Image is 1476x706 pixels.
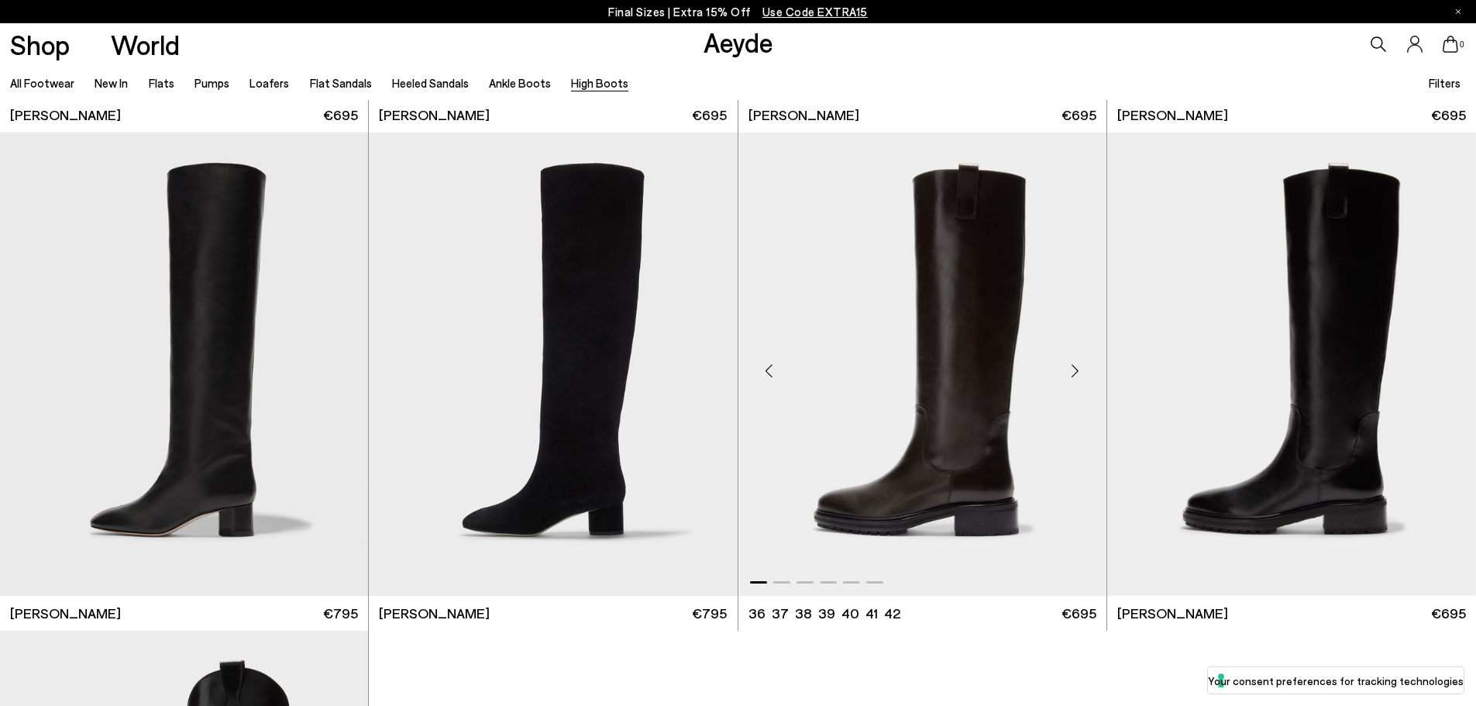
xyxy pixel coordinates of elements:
div: 1 / 6 [1107,133,1476,595]
div: 1 / 6 [738,133,1106,595]
li: 37 [772,604,789,623]
img: Henry Knee-High Boots [738,133,1106,595]
a: 6 / 6 1 / 6 2 / 6 3 / 6 4 / 6 5 / 6 6 / 6 1 / 6 Next slide Previous slide [738,133,1106,595]
span: €695 [1431,604,1466,623]
li: 41 [865,604,878,623]
span: [PERSON_NAME] [10,604,121,623]
a: Shop [10,31,70,58]
span: 0 [1458,40,1466,49]
span: €695 [1061,105,1096,125]
a: Flats [149,76,174,90]
span: [PERSON_NAME] [379,604,490,623]
span: Filters [1429,76,1461,90]
a: 6 / 6 1 / 6 2 / 6 3 / 6 4 / 6 5 / 6 6 / 6 1 / 6 Next slide Previous slide [1107,133,1476,595]
span: €795 [692,604,727,623]
a: Heeled Sandals [392,76,469,90]
img: Willa Suede Over-Knee Boots [369,133,737,595]
a: 36 37 38 39 40 41 42 €695 [738,596,1106,631]
a: [PERSON_NAME] €695 [738,98,1106,133]
span: €695 [1431,105,1466,125]
a: [PERSON_NAME] €695 [369,98,737,133]
p: Final Sizes | Extra 15% Off [608,2,868,22]
img: Henry Knee-High Boots [1107,133,1476,595]
a: Pumps [194,76,229,90]
a: [PERSON_NAME] €695 [1107,596,1476,631]
ul: variant [748,604,896,623]
label: Your consent preferences for tracking technologies [1208,673,1464,689]
span: €795 [323,604,358,623]
a: High Boots [571,76,628,90]
span: Navigate to /collections/ss25-final-sizes [762,5,868,19]
div: Next slide [1052,347,1099,394]
span: [PERSON_NAME] [379,105,490,125]
a: Aeyde [704,26,773,58]
span: [PERSON_NAME] [1117,105,1228,125]
span: €695 [692,105,727,125]
img: Henry Knee-High Boots [1106,133,1474,595]
span: [PERSON_NAME] [748,105,859,125]
span: [PERSON_NAME] [10,105,121,125]
span: [PERSON_NAME] [1117,604,1228,623]
span: €695 [323,105,358,125]
a: World [111,31,180,58]
a: Loafers [249,76,289,90]
a: 0 [1443,36,1458,53]
a: Flat Sandals [310,76,372,90]
a: New In [95,76,128,90]
li: 39 [818,604,835,623]
li: 38 [795,604,812,623]
div: 2 / 6 [1106,133,1474,595]
a: [PERSON_NAME] €795 [369,596,737,631]
li: 36 [748,604,766,623]
li: 42 [884,604,900,623]
a: Ankle Boots [489,76,551,90]
div: Previous slide [746,347,793,394]
button: Your consent preferences for tracking technologies [1208,667,1464,694]
span: €695 [1061,604,1096,623]
li: 40 [841,604,859,623]
a: [PERSON_NAME] €695 [1107,98,1476,133]
a: All Footwear [10,76,74,90]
